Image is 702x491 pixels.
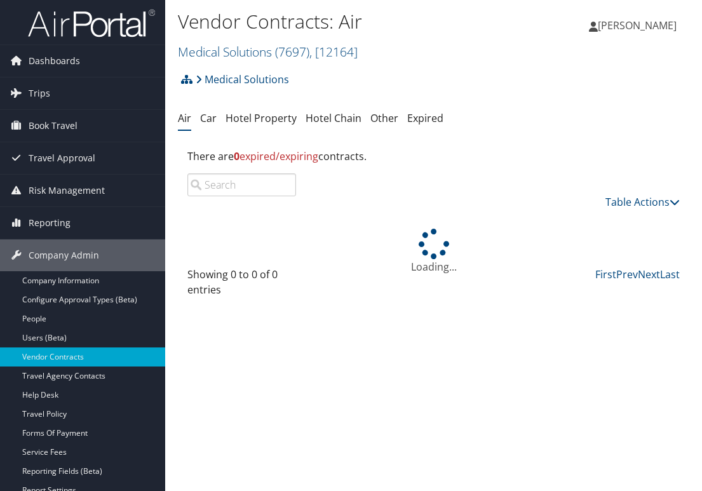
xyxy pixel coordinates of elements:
[200,111,217,125] a: Car
[598,18,677,32] span: [PERSON_NAME]
[306,111,361,125] a: Hotel Chain
[187,173,296,196] input: Search
[178,8,519,35] h1: Vendor Contracts: Air
[234,149,240,163] strong: 0
[226,111,297,125] a: Hotel Property
[29,175,105,206] span: Risk Management
[234,149,318,163] span: expired/expiring
[275,43,309,60] span: ( 7697 )
[28,8,155,38] img: airportal-logo.png
[29,110,78,142] span: Book Travel
[638,267,660,281] a: Next
[407,111,443,125] a: Expired
[196,67,289,92] a: Medical Solutions
[29,45,80,77] span: Dashboards
[29,77,50,109] span: Trips
[178,139,689,173] div: There are contracts.
[187,267,296,304] div: Showing 0 to 0 of 0 entries
[178,229,689,274] div: Loading...
[309,43,358,60] span: , [ 12164 ]
[595,267,616,281] a: First
[29,239,99,271] span: Company Admin
[370,111,398,125] a: Other
[29,207,71,239] span: Reporting
[616,267,638,281] a: Prev
[660,267,680,281] a: Last
[605,195,680,209] a: Table Actions
[178,111,191,125] a: Air
[29,142,95,174] span: Travel Approval
[589,6,689,44] a: [PERSON_NAME]
[178,43,358,60] a: Medical Solutions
